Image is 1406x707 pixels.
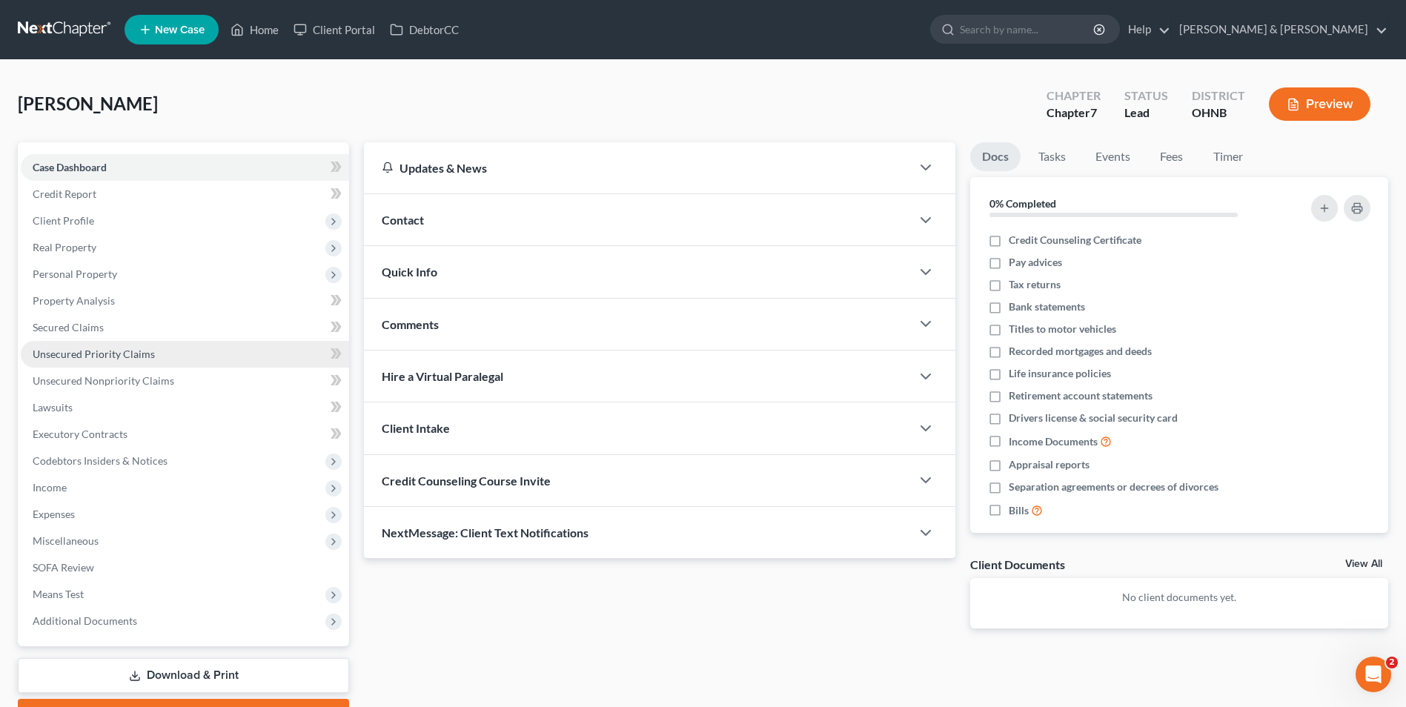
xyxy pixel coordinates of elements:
[1009,344,1152,359] span: Recorded mortgages and deeds
[1009,434,1098,449] span: Income Documents
[21,181,349,208] a: Credit Report
[1009,255,1062,270] span: Pay advices
[21,288,349,314] a: Property Analysis
[1009,388,1153,403] span: Retirement account statements
[33,508,75,520] span: Expenses
[1009,411,1178,425] span: Drivers license & social security card
[33,348,155,360] span: Unsecured Priority Claims
[1009,503,1029,518] span: Bills
[33,161,107,173] span: Case Dashboard
[970,557,1065,572] div: Client Documents
[21,421,349,448] a: Executory Contracts
[1009,366,1111,381] span: Life insurance policies
[33,401,73,414] span: Lawsuits
[1090,105,1097,119] span: 7
[18,658,349,693] a: Download & Print
[155,24,205,36] span: New Case
[382,160,893,176] div: Updates & News
[1201,142,1255,171] a: Timer
[33,321,104,333] span: Secured Claims
[33,268,117,280] span: Personal Property
[982,590,1376,605] p: No client documents yet.
[33,534,99,547] span: Miscellaneous
[1027,142,1078,171] a: Tasks
[33,214,94,227] span: Client Profile
[1009,479,1218,494] span: Separation agreements or decrees of divorces
[1009,322,1116,336] span: Titles to motor vehicles
[382,213,424,227] span: Contact
[33,561,94,574] span: SOFA Review
[286,16,382,43] a: Client Portal
[33,588,84,600] span: Means Test
[1047,87,1101,104] div: Chapter
[382,16,466,43] a: DebtorCC
[33,481,67,494] span: Income
[223,16,286,43] a: Home
[382,474,551,488] span: Credit Counseling Course Invite
[1172,16,1387,43] a: [PERSON_NAME] & [PERSON_NAME]
[21,314,349,341] a: Secured Claims
[1009,457,1090,472] span: Appraisal reports
[1148,142,1196,171] a: Fees
[33,241,96,253] span: Real Property
[21,368,349,394] a: Unsecured Nonpriority Claims
[382,265,437,279] span: Quick Info
[33,454,168,467] span: Codebtors Insiders & Notices
[21,341,349,368] a: Unsecured Priority Claims
[1047,104,1101,122] div: Chapter
[1084,142,1142,171] a: Events
[33,294,115,307] span: Property Analysis
[1356,657,1391,692] iframe: Intercom live chat
[382,421,450,435] span: Client Intake
[989,197,1056,210] strong: 0% Completed
[382,525,588,540] span: NextMessage: Client Text Notifications
[970,142,1021,171] a: Docs
[1192,87,1245,104] div: District
[1386,657,1398,668] span: 2
[33,374,174,387] span: Unsecured Nonpriority Claims
[33,614,137,627] span: Additional Documents
[33,428,127,440] span: Executory Contracts
[1009,299,1085,314] span: Bank statements
[21,554,349,581] a: SOFA Review
[1345,559,1382,569] a: View All
[1124,87,1168,104] div: Status
[1121,16,1170,43] a: Help
[21,394,349,421] a: Lawsuits
[1124,104,1168,122] div: Lead
[18,93,158,114] span: [PERSON_NAME]
[960,16,1095,43] input: Search by name...
[21,154,349,181] a: Case Dashboard
[33,187,96,200] span: Credit Report
[1269,87,1370,121] button: Preview
[1192,104,1245,122] div: OHNB
[1009,233,1141,248] span: Credit Counseling Certificate
[382,369,503,383] span: Hire a Virtual Paralegal
[1009,277,1061,292] span: Tax returns
[382,317,439,331] span: Comments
